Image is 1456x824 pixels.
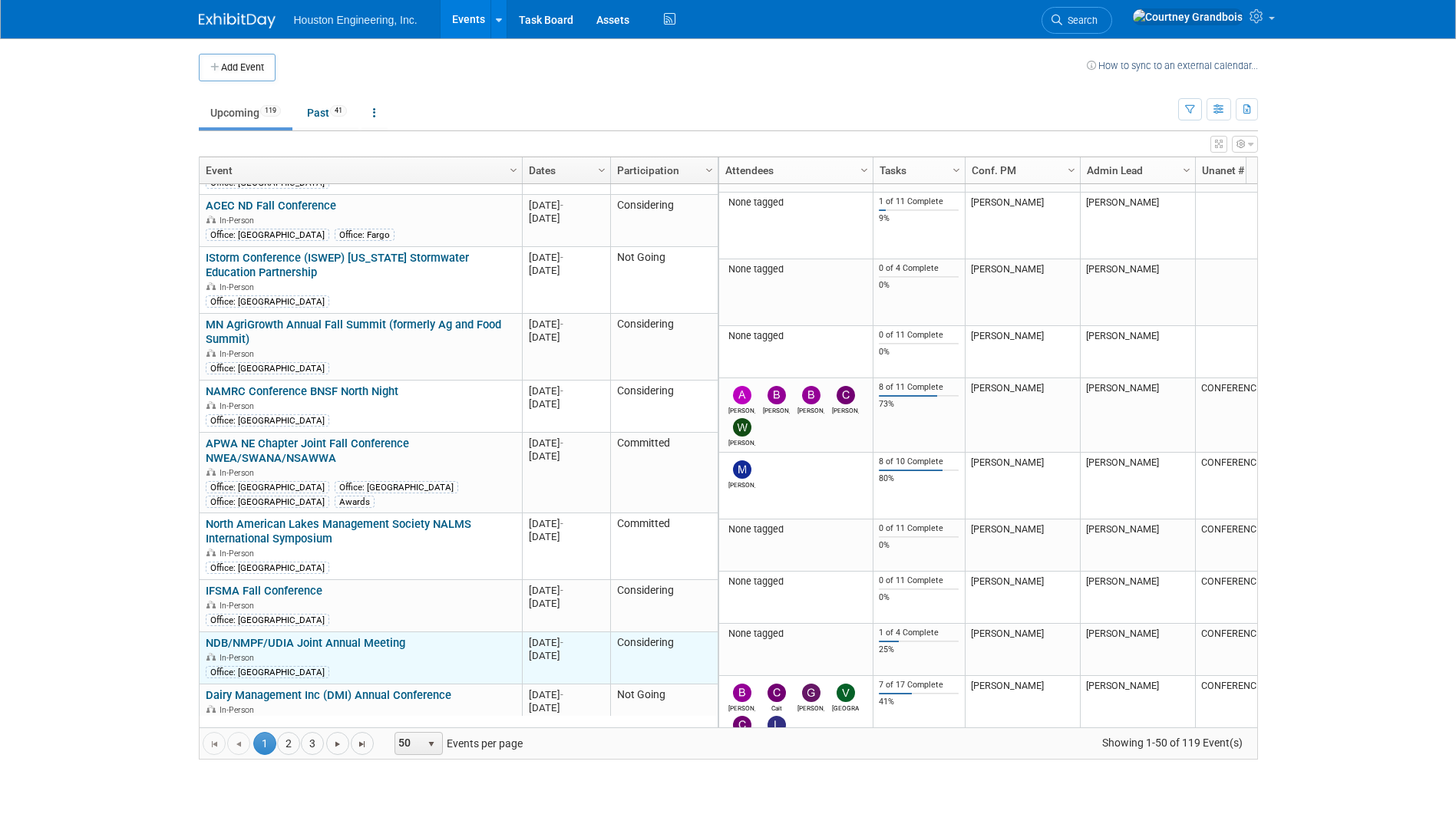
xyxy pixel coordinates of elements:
[375,732,538,755] span: Events per page
[206,517,471,545] a: North American Lakes Management Society NALMS International Symposium
[802,684,820,702] img: Greg Thompson
[593,157,610,180] a: Column Settings
[206,251,469,279] a: IStorm Conference (ISWEP) [US_STATE] Stormwater Education Partnership
[733,460,751,479] img: Moriya Rufer
[728,437,755,447] div: Whitaker Thomas
[797,404,824,414] div: Bob Gregalunas
[529,649,603,662] div: [DATE]
[965,676,1080,750] td: [PERSON_NAME]
[356,738,368,750] span: Go to the last page
[1080,326,1195,378] td: [PERSON_NAME]
[253,732,276,755] span: 1
[879,575,959,586] div: 0 of 11 Complete
[206,636,405,650] a: NDB/NMPF/UDIA Joint Annual Meeting
[725,628,867,640] div: None tagged
[1132,8,1243,25] img: Courtney Grandbois
[733,684,751,702] img: Bret Zimmerman
[879,347,959,358] div: 0%
[560,637,563,648] span: -
[220,653,259,663] span: In-Person
[965,259,1080,326] td: [PERSON_NAME]
[199,98,292,127] a: Upcoming119
[529,636,603,649] div: [DATE]
[206,584,322,598] a: IFSMA Fall Conference
[610,195,718,247] td: Considering
[763,702,790,712] div: Cait Caswell
[326,732,349,755] a: Go to the next page
[220,401,259,411] span: In-Person
[879,644,959,655] div: 25%
[206,562,329,574] div: Office: [GEOGRAPHIC_DATA]
[1087,60,1258,71] a: How to sync to an external calendar...
[206,437,409,465] a: APWA NE Chapter Joint Fall Conference NWEA/SWANA/NSAWWA
[879,628,959,638] div: 1 of 4 Complete
[617,157,708,183] a: Participation
[294,14,418,26] span: Houston Engineering, Inc.
[1080,259,1195,326] td: [PERSON_NAME]
[879,263,959,274] div: 0 of 4 Complete
[832,404,859,414] div: Chris Furman
[529,199,603,212] div: [DATE]
[560,199,563,211] span: -
[507,164,520,176] span: Column Settings
[610,247,718,314] td: Not Going
[728,404,755,414] div: Alan Kemmet
[220,601,259,611] span: In-Person
[560,518,563,529] span: -
[529,688,603,701] div: [DATE]
[206,653,216,661] img: In-Person Event
[610,314,718,381] td: Considering
[879,196,959,207] div: 1 of 11 Complete
[879,280,959,291] div: 0%
[529,264,603,277] div: [DATE]
[802,386,820,404] img: Bob Gregalunas
[206,282,216,290] img: In-Person Event
[733,418,751,437] img: Whitaker Thomas
[206,601,216,608] img: In-Person Event
[950,164,962,176] span: Column Settings
[879,399,959,410] div: 73%
[529,437,603,450] div: [DATE]
[529,701,603,714] div: [DATE]
[529,331,603,344] div: [DATE]
[206,614,329,626] div: Office: [GEOGRAPHIC_DATA]
[879,523,959,534] div: 0 of 11 Complete
[206,318,501,346] a: MN AgriGrowth Annual Fall Summit (formerly Ag and Food Summit)
[965,624,1080,676] td: [PERSON_NAME]
[879,382,959,393] div: 8 of 11 Complete
[965,572,1080,624] td: [PERSON_NAME]
[725,157,863,183] a: Attendees
[728,702,755,712] div: Bret Zimmerman
[610,381,718,433] td: Considering
[199,54,276,81] button: Add Event
[1195,676,1310,750] td: CONFERENCE-0011
[529,530,603,543] div: [DATE]
[206,481,329,493] div: Office: [GEOGRAPHIC_DATA]
[610,684,718,737] td: Not Going
[220,468,259,478] span: In-Person
[879,456,959,467] div: 8 of 10 Complete
[529,251,603,264] div: [DATE]
[832,702,859,712] div: Vienne Guncheon
[206,295,329,308] div: Office: [GEOGRAPHIC_DATA]
[220,549,259,559] span: In-Person
[596,164,608,176] span: Column Settings
[610,632,718,684] td: Considering
[837,386,855,404] img: Chris Furman
[332,738,344,750] span: Go to the next page
[733,716,751,734] img: Chris Otterness
[206,414,329,427] div: Office: [GEOGRAPHIC_DATA]
[560,437,563,449] span: -
[879,680,959,691] div: 7 of 17 Complete
[260,105,281,117] span: 119
[879,697,959,707] div: 41%
[560,252,563,263] span: -
[199,13,276,28] img: ExhibitDay
[1080,624,1195,676] td: [PERSON_NAME]
[1180,164,1193,176] span: Column Settings
[768,684,786,702] img: Cait Caswell
[879,540,959,551] div: 0%
[206,216,216,223] img: In-Person Event
[206,468,216,476] img: In-Person Event
[725,330,867,342] div: None tagged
